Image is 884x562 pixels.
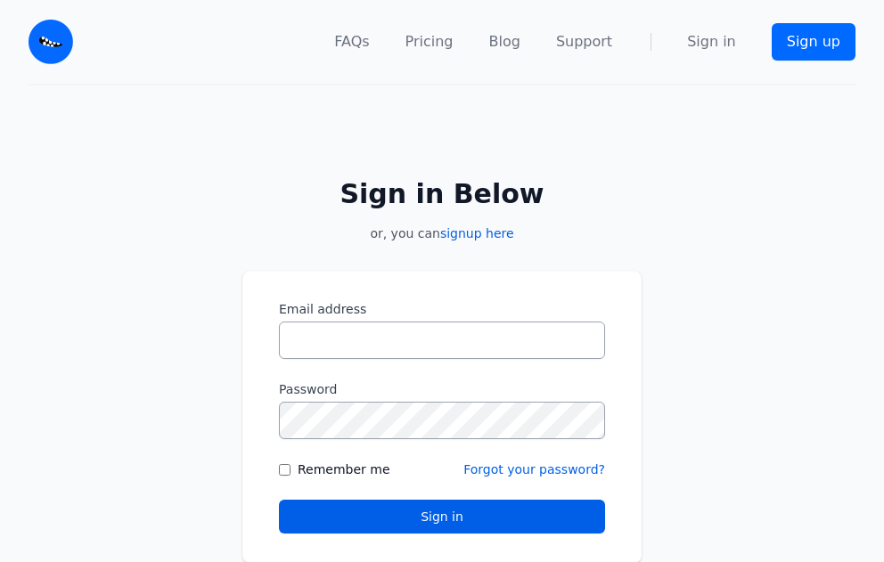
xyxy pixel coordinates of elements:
[298,460,390,478] label: Remember me
[687,31,736,53] a: Sign in
[29,20,73,64] img: Email Monster
[334,31,369,53] a: FAQs
[556,31,612,53] a: Support
[242,178,642,210] h2: Sign in Below
[440,226,514,240] a: signup here
[242,224,642,242] p: or, you can
[279,500,605,533] button: Sign in
[279,380,605,398] label: Password
[405,31,454,53] a: Pricing
[772,23,855,61] a: Sign up
[489,31,520,53] a: Blog
[279,300,605,318] label: Email address
[463,462,605,476] a: Forgot your password?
